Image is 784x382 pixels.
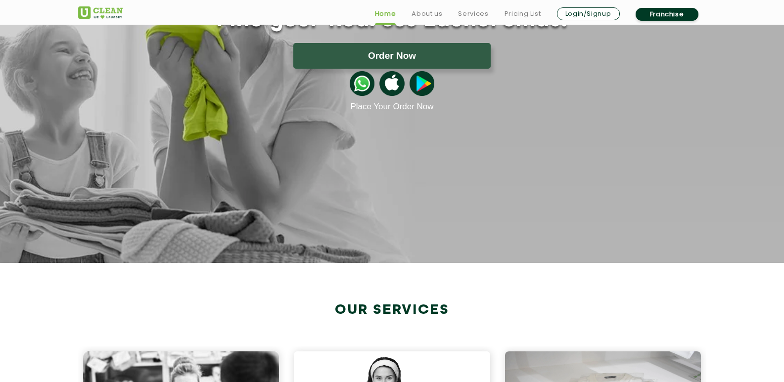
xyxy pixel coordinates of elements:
a: Login/Signup [557,7,620,20]
a: About us [412,8,442,20]
h2: Our Services [78,302,706,318]
img: apple-icon.png [379,71,404,96]
a: Pricing List [505,8,541,20]
a: Place Your Order Now [350,102,433,112]
img: whatsappicon.png [350,71,374,96]
button: Order Now [293,43,491,69]
a: Home [375,8,396,20]
img: UClean Laundry and Dry Cleaning [78,6,123,19]
a: Franchise [636,8,698,21]
a: Services [458,8,488,20]
img: playstoreicon.png [410,71,434,96]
